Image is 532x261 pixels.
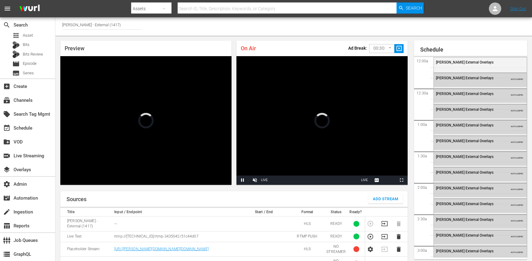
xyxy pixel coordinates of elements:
span: Bits Review [23,51,43,57]
span: AUTO-LOOPED [511,91,523,96]
td: --- [112,217,238,231]
th: Status [324,208,348,217]
td: HLS [290,242,325,256]
div: Video Player [236,56,408,185]
button: Delete [395,246,402,253]
span: AUTO-LOOPED [511,217,523,222]
span: Asset [12,32,20,39]
button: Picture-in-Picture [383,176,395,185]
td: READY [324,231,348,242]
span: [PERSON_NAME] External Overlays [436,107,494,112]
p: rtmp://[TECHNICAL_ID]/rtmp-3435042/51c44d07 [114,234,236,239]
span: AUTO-LOOPED [511,170,523,175]
div: Bits Review [12,51,20,58]
td: [PERSON_NAME] - External (1417) [60,217,112,231]
p: Ad Break: [348,46,367,51]
button: Transition [381,220,388,227]
button: Configure [367,246,374,253]
span: Admin [3,180,10,188]
span: Add Stream [373,196,398,203]
span: [PERSON_NAME] External Overlays [436,202,494,206]
span: AUTO-LOOPED [511,122,523,127]
span: AUTO-LOOPED [511,248,523,253]
button: Search [397,2,424,14]
span: menu [4,5,11,12]
img: ans4CAIJ8jUAAAAAAAAAAAAAAAAAAAAAAAAgQb4GAAAAAAAAAAAAAAAAAAAAAAAAJMjXAAAAAAAAAAAAAAAAAAAAAAAAgAT5G... [15,2,44,16]
span: Schedule [3,124,10,132]
span: VOD [3,138,10,146]
a: [URL][PERSON_NAME][DOMAIN_NAME][DOMAIN_NAME] [114,247,209,251]
td: HLS [290,217,325,231]
span: [PERSON_NAME] External Overlays [436,186,494,190]
td: Placeholder Stream [60,242,112,256]
span: LIVE [361,178,368,182]
span: AUTO-LOOPED [511,201,523,206]
span: AUTO-LOOPED [511,138,523,143]
td: NO STREAMER [324,242,348,256]
span: AUTO-LOOPED [511,233,523,238]
a: Sign Out [510,6,526,11]
span: Automation [3,194,10,202]
button: Seek to live, currently playing live [358,176,371,185]
span: AUTO-LOOPED [511,75,523,80]
td: RTMP PUSH [290,231,325,242]
span: Preview [65,45,84,52]
span: AUTO-LOOPED [511,185,523,190]
button: Add Stream [368,194,403,204]
span: AUTO-LOOPED [511,154,523,159]
span: [PERSON_NAME] External Overlays [436,249,494,253]
span: slideshow_sharp [396,45,403,52]
th: Title [60,208,112,217]
span: GraphQL [3,251,10,258]
span: [PERSON_NAME] External Overlays [436,233,494,238]
span: Ingestion [3,208,10,216]
div: Video Player [60,56,232,185]
span: Search [406,2,422,14]
span: Episode [12,60,20,68]
button: Fullscreen [395,176,408,185]
th: Input / Endpoint [112,208,238,217]
span: Reports [3,222,10,230]
h1: Sources [66,196,87,202]
span: [PERSON_NAME] External Overlays [436,123,494,127]
div: LIVE [261,176,268,185]
span: [PERSON_NAME] External Overlays [436,139,494,143]
th: Format [290,208,325,217]
span: Overlays [3,166,10,173]
td: READY [324,217,348,231]
span: [PERSON_NAME] External Overlays [436,217,494,222]
span: Series [12,69,20,77]
span: [PERSON_NAME] External Overlays [436,170,494,175]
span: AUTO-LOOPED [511,107,523,112]
span: On Air [241,45,256,52]
th: Ready? [348,208,365,217]
span: Live Streaming [3,152,10,159]
span: Series [23,70,34,76]
button: Unmute [249,176,261,185]
span: Bits [23,42,30,48]
td: Live Test [60,231,112,242]
span: Asset [23,32,33,39]
button: Pause [236,176,249,185]
span: Search [3,21,10,29]
span: Channels [3,97,10,104]
th: Start / End [238,208,290,217]
div: Bits [12,41,20,49]
button: Delete [395,233,402,240]
button: Preview Stream [367,233,374,240]
button: Captions [371,176,383,185]
span: [PERSON_NAME] External Overlays [436,92,494,96]
span: Episode [23,60,37,67]
div: 00:30 [369,43,394,54]
span: Job Queues [3,237,10,244]
span: Search Tag Mgmt [3,110,10,118]
span: [PERSON_NAME] External Overlays [436,76,494,80]
span: Create [3,83,10,90]
h1: Schedule [420,47,527,53]
span: [PERSON_NAME] External Overlays [436,60,494,64]
span: [PERSON_NAME] External Overlays [436,155,494,159]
